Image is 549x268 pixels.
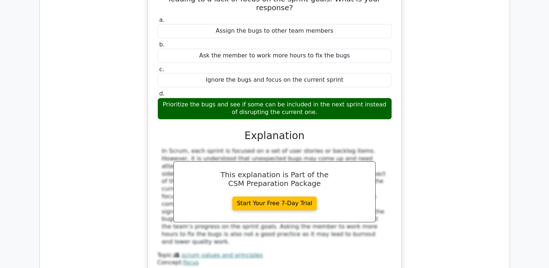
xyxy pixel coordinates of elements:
[181,252,263,259] a: scrum values and principles
[157,98,392,119] div: Prioritize the bugs and see if some can be included in the next sprint instead of disrupting the ...
[157,49,392,63] div: Ask the member to work more hours to fix the bugs
[162,130,388,142] h3: Explanation
[157,73,392,87] div: Ignore the bugs and focus on the current sprint
[159,66,164,73] span: c.
[232,196,317,210] a: Start Your Free 7-Day Trial
[157,259,392,267] div: Concept:
[157,252,392,259] div: Topic:
[159,16,165,23] span: a.
[183,259,199,266] a: focus
[162,147,388,245] div: In Scrum, each sprint is focused on a set of user stories or backlog items. However, it is unders...
[159,41,165,48] span: b.
[157,24,392,38] div: Assign the bugs to other team members
[159,90,165,97] span: d.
